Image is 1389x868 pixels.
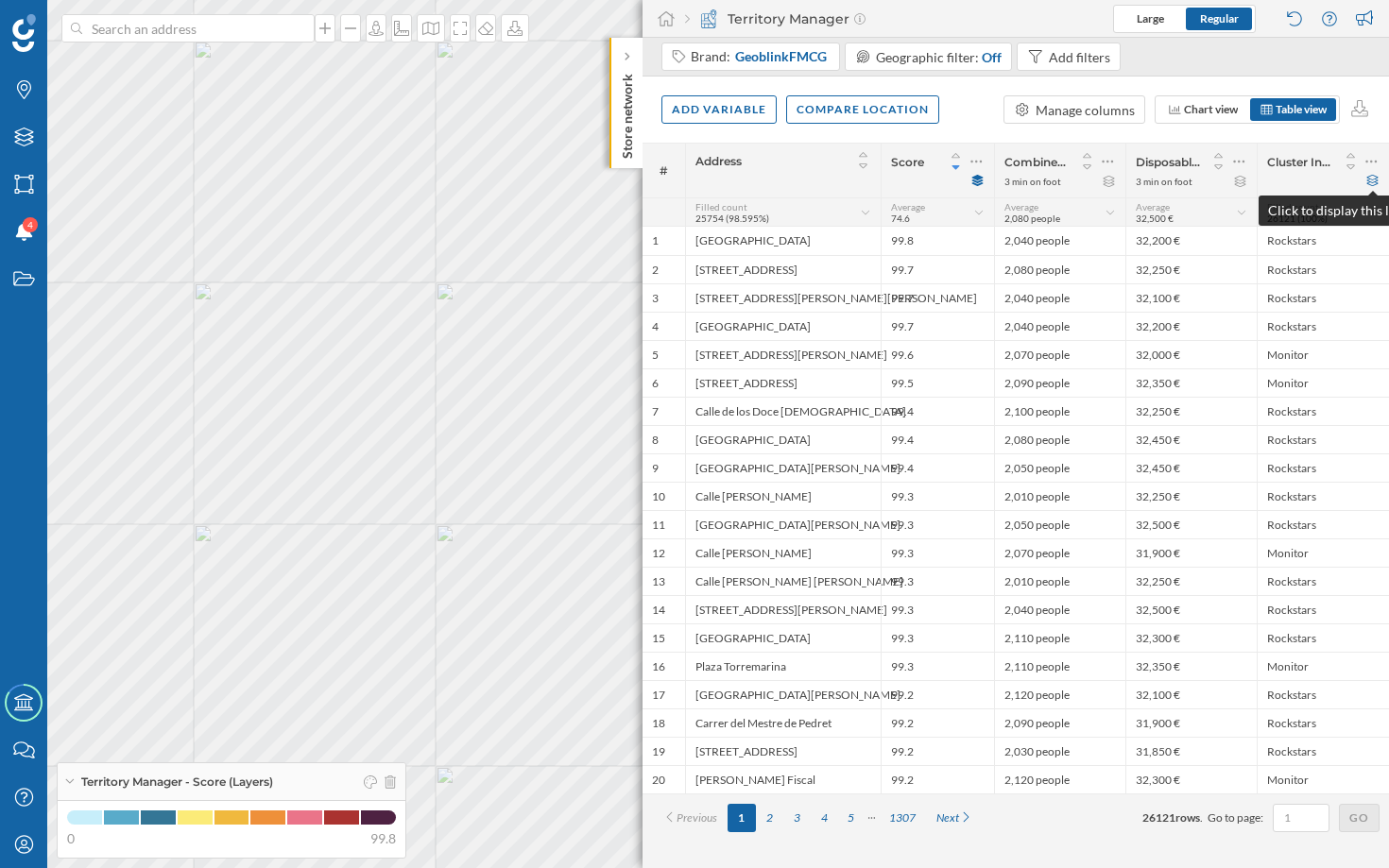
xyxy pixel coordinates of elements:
span: # [652,162,676,179]
div: 99.2 [881,765,994,793]
div: 11 [652,518,665,533]
span: 32,500 € [1136,213,1174,224]
div: 99.3 [881,510,994,538]
span: . [1200,810,1203,825]
div: 32,300 € [1125,623,1257,652]
span: 99.8 [370,829,396,848]
span: Filled count [1267,201,1319,213]
div: Calle de los Doce [DEMOGRAPHIC_DATA] [685,397,881,425]
span: Filled count [695,201,747,213]
span: 4 [27,215,33,234]
div: 15 [652,631,665,646]
div: 32,100 € [1125,283,1257,312]
div: Carrer del Mestre de Pedret [685,708,881,737]
div: 2,040 people [994,312,1125,340]
div: [GEOGRAPHIC_DATA] [685,227,881,255]
div: 32,450 € [1125,453,1257,482]
div: 99.4 [881,397,994,425]
div: 31,900 € [1125,538,1257,567]
div: 12 [652,546,665,561]
span: Regular [1200,11,1239,26]
span: Table view [1276,102,1327,116]
div: 2,090 people [994,368,1125,397]
div: 99.4 [881,453,994,482]
div: 3 [652,291,659,306]
div: 19 [652,744,665,759]
input: 1 [1278,808,1324,827]
span: 2,080 people [1004,213,1060,224]
img: territory-manager.svg [699,9,718,28]
span: rows [1175,810,1200,825]
div: 20 [652,773,665,788]
div: 2,050 people [994,510,1125,538]
div: [GEOGRAPHIC_DATA][PERSON_NAME] [685,680,881,708]
div: Rockstars [1257,397,1389,425]
span: Geographic filter: [876,49,979,65]
div: Rockstars [1257,283,1389,312]
div: 32,250 € [1125,255,1257,283]
span: Support [40,13,108,30]
span: Average [1136,201,1170,213]
div: Monitor [1257,765,1389,793]
div: Off [982,47,1002,67]
div: 99.2 [881,680,994,708]
div: 99.7 [881,255,994,283]
div: Brand: [691,47,829,66]
span: Go to page: [1208,809,1263,826]
div: Rockstars [1257,595,1389,623]
span: Cluster InPost [1267,155,1332,169]
p: Store network [618,66,637,159]
div: 2,070 people [994,538,1125,567]
div: [STREET_ADDRESS][PERSON_NAME] [685,595,881,623]
img: Geoblink Logo [12,14,36,52]
div: Territory Manager [685,9,866,28]
div: 32,200 € [1125,312,1257,340]
div: 5 [652,348,659,363]
div: Rockstars [1257,482,1389,510]
div: 99.7 [881,283,994,312]
div: Calle [PERSON_NAME] [685,482,881,510]
span: Average [891,201,925,213]
div: 32,250 € [1125,482,1257,510]
div: 2,070 people [994,340,1125,368]
div: 2,040 people [994,227,1125,255]
div: [STREET_ADDRESS][PERSON_NAME][PERSON_NAME] [685,283,881,312]
span: Address [695,154,742,168]
div: [GEOGRAPHIC_DATA] [685,425,881,453]
div: 1 [652,233,659,248]
div: 2,040 people [994,283,1125,312]
div: 2,080 people [994,255,1125,283]
div: Monitor [1257,368,1389,397]
div: Monitor [1257,538,1389,567]
div: Rockstars [1257,510,1389,538]
div: 6 [652,376,659,391]
div: 99.3 [881,567,994,595]
div: Monitor [1257,652,1389,680]
div: 32,000 € [1125,340,1257,368]
div: Rockstars [1257,425,1389,453]
div: 32,250 € [1125,567,1257,595]
div: Calle [PERSON_NAME] [685,538,881,567]
div: Rockstars [1257,567,1389,595]
span: Large [1137,11,1164,26]
div: 2 [652,263,659,278]
span: Disposable income by household [1136,155,1200,169]
div: [GEOGRAPHIC_DATA][PERSON_NAME] [685,510,881,538]
span: 0 [67,829,75,848]
div: Manage columns [1036,100,1135,120]
div: Rockstars [1257,623,1389,652]
span: GeoblinkFMCG [735,47,827,66]
div: 32,500 € [1125,595,1257,623]
div: 99.3 [881,595,994,623]
div: 2,120 people [994,765,1125,793]
div: Rockstars [1257,227,1389,255]
div: Calle [PERSON_NAME] [PERSON_NAME] [685,567,881,595]
div: 2,030 people [994,737,1125,765]
div: Rockstars [1257,708,1389,737]
div: 2,120 people [994,680,1125,708]
div: Monitor [1257,340,1389,368]
div: Rockstars [1257,312,1389,340]
div: 8 [652,433,659,448]
div: Add filters [1049,47,1110,67]
div: 4 [652,319,659,334]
